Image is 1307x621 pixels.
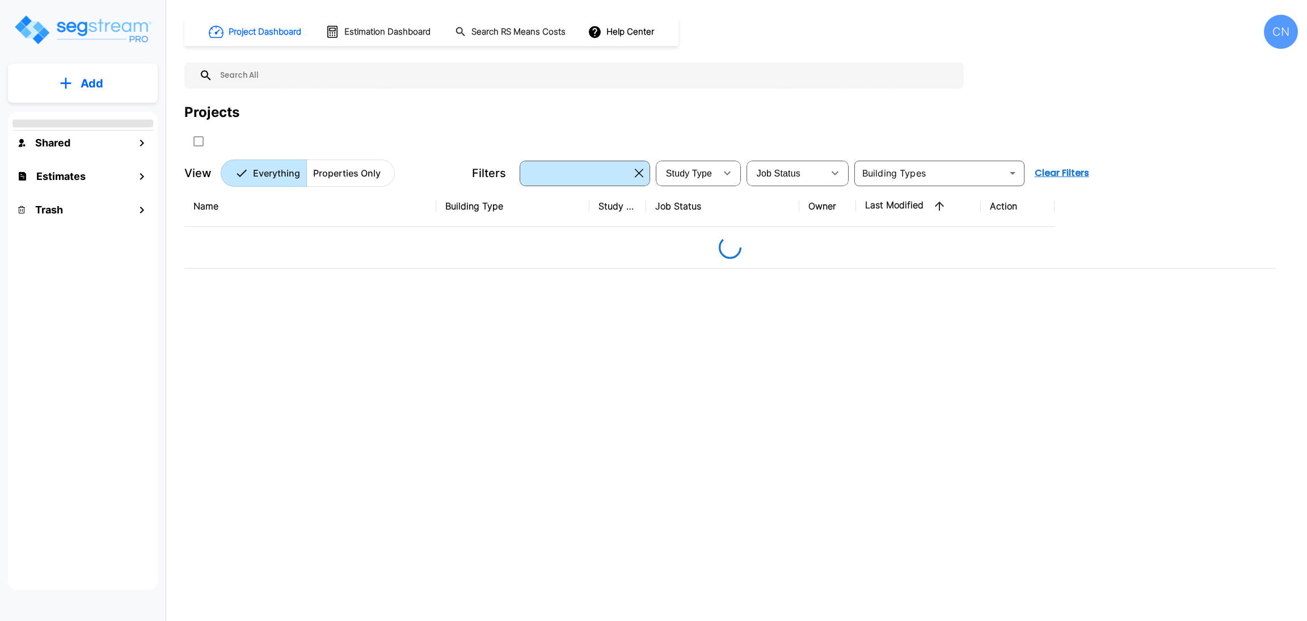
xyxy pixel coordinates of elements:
[204,19,307,44] button: Project Dashboard
[229,26,301,39] h1: Project Dashboard
[749,157,824,189] div: Select
[658,157,716,189] div: Select
[184,102,239,123] div: Projects
[35,202,63,217] h1: Trash
[321,20,437,44] button: Estimation Dashboard
[858,165,1002,181] input: Building Types
[472,165,506,182] p: Filters
[1005,165,1021,181] button: Open
[213,62,958,89] input: Search All
[221,160,307,187] button: Everything
[856,186,981,227] th: Last Modified
[1264,15,1298,49] div: CN
[313,166,381,180] p: Properties Only
[522,157,630,189] div: Select
[799,186,856,227] th: Owner
[450,21,572,43] button: Search RS Means Costs
[646,186,799,227] th: Job Status
[81,75,103,92] p: Add
[8,67,158,100] button: Add
[184,186,436,227] th: Name
[221,160,395,187] div: Platform
[306,160,395,187] button: Properties Only
[757,169,800,178] span: Job Status
[36,169,86,184] h1: Estimates
[35,135,70,150] h1: Shared
[13,14,152,46] img: Logo
[184,165,212,182] p: View
[981,186,1055,227] th: Action
[589,186,646,227] th: Study Type
[344,26,431,39] h1: Estimation Dashboard
[436,186,589,227] th: Building Type
[585,21,659,43] button: Help Center
[666,169,712,178] span: Study Type
[253,166,300,180] p: Everything
[471,26,566,39] h1: Search RS Means Costs
[187,130,210,153] button: SelectAll
[1030,162,1094,184] button: Clear Filters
